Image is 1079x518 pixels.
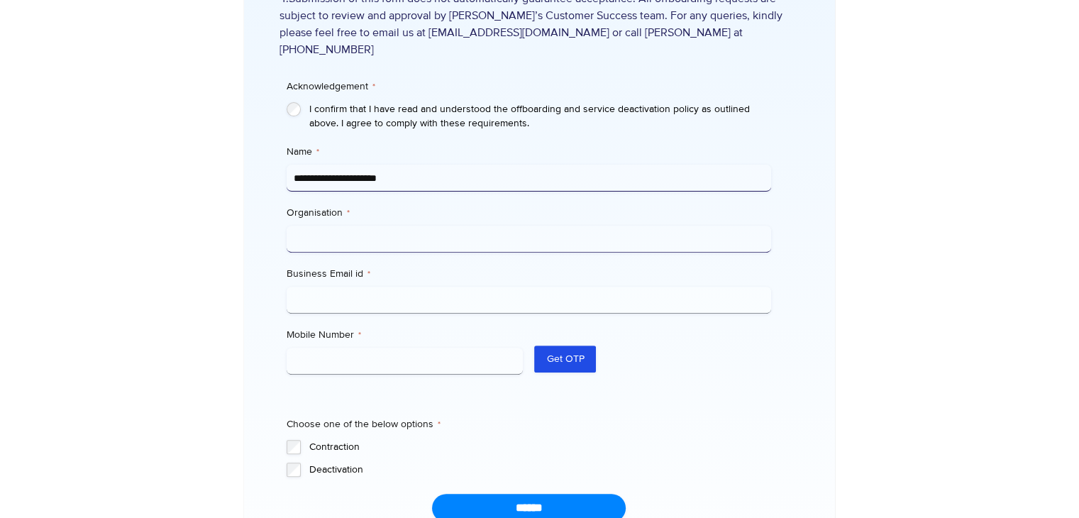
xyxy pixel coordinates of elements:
[287,145,771,159] label: Name
[287,206,771,220] label: Organisation
[287,267,771,281] label: Business Email id
[309,463,771,477] label: Deactivation
[287,328,524,342] label: Mobile Number
[287,417,441,431] legend: Choose one of the below options
[309,440,771,454] label: Contraction
[309,102,771,131] label: I confirm that I have read and understood the offboarding and service deactivation policy as outl...
[287,79,375,94] legend: Acknowledgement
[534,346,596,373] button: Get OTP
